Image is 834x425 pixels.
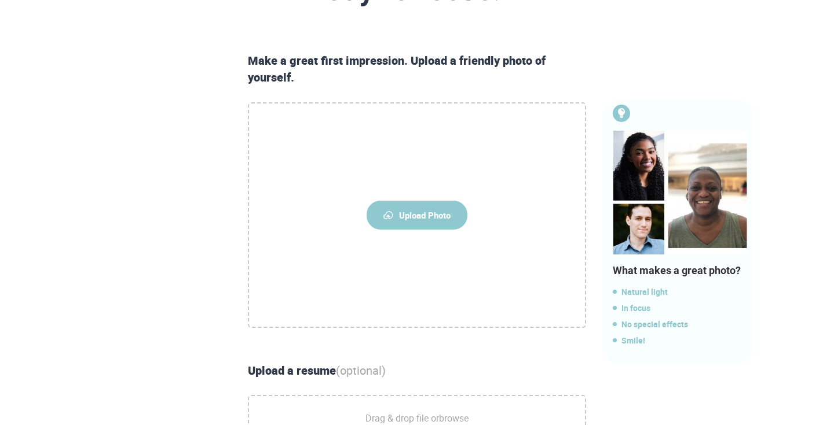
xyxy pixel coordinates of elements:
div: What makes a great photo? [613,263,747,278]
div: Upload a resume [243,363,591,379]
img: upload [383,211,393,219]
a: browse [439,412,469,424]
span: In focus [613,301,747,315]
span: Smile! [613,334,747,348]
span: No special effects [613,317,747,331]
div: Make a great first impression. Upload a friendly photo of yourself. [243,53,591,86]
span: (optional) [336,363,386,378]
img: Bulb [613,105,630,122]
span: Natural light [613,285,747,299]
span: Upload Photo [367,201,467,230]
img: Bulb [613,131,747,254]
